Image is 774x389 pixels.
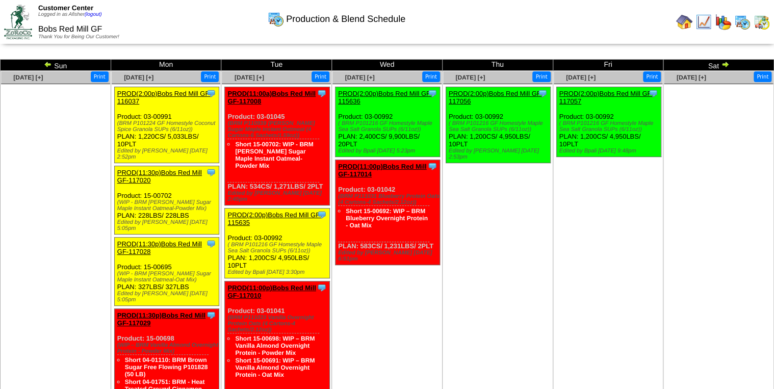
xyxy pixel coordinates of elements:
span: Bobs Red Mill GF [38,25,102,34]
img: calendarinout.gif [754,14,770,30]
div: Product: 15-00695 PLAN: 327LBS / 327LBS [114,238,219,306]
a: PROD(2:00p)Bobs Red Mill GF-117056 [449,90,543,105]
button: Print [532,71,550,82]
button: Print [422,71,440,82]
div: (WIP – BRM Vanilla Almond Overnight Protein - Powder Mix) [117,342,219,354]
a: Short 04-01110: BRM Brown Sugar Free Flowing P101828 (50 LB) [125,356,208,378]
a: Short 15-00702: WIP - BRM [PERSON_NAME] Sugar Maple Instant Oatmeal-Powder Mix [235,141,313,169]
div: Product: 03-01045 PLAN: 534CS / 1,271LBS / 2PLT [225,87,329,205]
img: ZoRoCo_Logo(Green%26Foil)%20jpg.webp [4,5,32,39]
a: Short 15-00691: WIP – BRM Vanilla Almond Overnight Protein - Oat Mix [235,357,315,378]
img: Tooltip [206,239,216,249]
div: (WIP - BRM [PERSON_NAME] Sugar Maple Instant Oatmeal-Powder Mix) [117,199,219,212]
a: Short 15-00698: WIP – BRM Vanilla Almond Overnight Protein - Powder Mix [235,335,315,356]
img: Tooltip [317,210,327,220]
div: Edited by [PERSON_NAME] [DATE] 2:53pm [449,148,550,160]
img: Tooltip [317,282,327,293]
button: Print [312,71,329,82]
a: PROD(11:00a)Bobs Red Mill GF-117008 [227,90,316,105]
div: (BRM P110939 [PERSON_NAME] Sugar Maple Instant Oatmeal (4 Cartons-6 Sachets/1.59oz)) [227,120,329,139]
img: Tooltip [427,88,437,98]
button: Print [91,71,109,82]
div: Edited by [PERSON_NAME] [DATE] 5:05pm [117,291,219,303]
a: PROD(2:00p)Bobs Red Mill GF-115636 [338,90,432,105]
img: line_graph.gif [695,14,712,30]
a: PROD(11:30p)Bobs Red Mill GF-117020 [117,169,202,184]
div: Product: 03-00992 PLAN: 2,400CS / 9,900LBS / 20PLT [336,87,440,157]
span: Production & Blend Schedule [286,14,405,24]
a: PROD(11:30p)Bobs Red Mill GF-117029 [117,312,205,327]
div: Edited by Bpali [DATE] 9:48pm [559,148,661,154]
div: ( BRM P101216 GF Homestyle Maple Sea Salt Granola SUPs (6/11oz)) [338,120,440,133]
div: Product: 03-00992 PLAN: 1,200CS / 4,950LBS / 10PLT [446,87,550,163]
a: PROD(2:00p)Bobs Red Mill GF-115635 [227,211,322,226]
a: PROD(2:00p)Bobs Red Mill GF-116037 [117,90,212,105]
a: [DATE] [+] [345,74,374,81]
img: Tooltip [427,161,437,171]
div: (BRM P111033 Vanilla Overnight Protein Oats (4 Cartons-4 Sachets/2.12oz)) [227,315,329,333]
a: PROD(11:30p)Bobs Red Mill GF-117028 [117,240,202,255]
a: Short 15-00692: WIP – BRM Blueberry Overnight Protein - Oat Mix [346,208,428,229]
div: Edited by [PERSON_NAME] [DATE] 2:45pm [227,190,329,202]
span: Customer Center [38,4,93,12]
img: Tooltip [206,167,216,177]
div: ( BRM P101216 GF Homestyle Maple Sea Salt Granola SUPs (6/11oz)) [227,242,329,254]
div: (BRM P101224 GF Homestyle Coconut Spice Granola SUPs (6/11oz)) [117,120,219,133]
div: ( BRM P101216 GF Homestyle Maple Sea Salt Granola SUPs (6/11oz)) [449,120,550,133]
div: (WIP - BRM [PERSON_NAME] Sugar Maple Instant Oatmeal-Oat Mix) [117,271,219,283]
img: arrowright.gif [721,60,729,68]
a: PROD(2:00p)Bobs Red Mill GF-117057 [559,90,654,105]
img: Tooltip [648,88,658,98]
a: [DATE] [+] [235,74,264,81]
div: Product: 03-00992 PLAN: 1,200CS / 4,950LBS / 10PLT [225,209,329,278]
div: Product: 03-01042 PLAN: 583CS / 1,231LBS / 2PLT [336,160,440,265]
td: Tue [221,60,332,71]
div: ( BRM P101216 GF Homestyle Maple Sea Salt Granola SUPs (6/11oz)) [559,120,661,133]
img: Tooltip [206,88,216,98]
td: Sat [663,60,774,71]
a: PROD(11:00p)Bobs Red Mill GF-117014 [338,163,426,178]
span: Logged in as Afisher [38,12,102,17]
div: Edited by [PERSON_NAME] [DATE] 5:05pm [117,219,219,231]
a: [DATE] [+] [455,74,485,81]
button: Print [754,71,771,82]
a: PROD(11:00p)Bobs Red Mill GF-117010 [227,284,316,299]
button: Print [201,71,219,82]
img: arrowleft.gif [44,60,52,68]
img: home.gif [676,14,692,30]
img: Tooltip [537,88,548,98]
a: [DATE] [+] [566,74,596,81]
div: Edited by Bpali [DATE] 5:23pm [338,148,440,154]
td: Mon [111,60,221,71]
div: (BRM P111031 Blueberry Protein Oats (4 Cartons-4 Sachets/2.12oz)) [338,193,440,205]
div: Product: 15-00702 PLAN: 228LBS / 228LBS [114,166,219,235]
img: Tooltip [317,88,327,98]
a: [DATE] [+] [124,74,153,81]
td: Thu [442,60,553,71]
img: Tooltip [206,310,216,320]
a: (logout) [85,12,102,17]
div: Edited by [PERSON_NAME] [DATE] 2:52pm [117,148,219,160]
span: Thank You for Being Our Customer! [38,34,119,40]
div: Product: 03-00991 PLAN: 1,220CS / 5,033LBS / 10PLT [114,87,219,163]
div: Edited by Bpali [DATE] 3:30pm [227,269,329,275]
td: Wed [332,60,443,71]
div: Product: 03-00992 PLAN: 1,200CS / 4,950LBS / 10PLT [556,87,661,157]
div: Edited by [PERSON_NAME] [DATE] 6:51pm [338,250,440,262]
img: graph.gif [715,14,731,30]
a: [DATE] [+] [13,74,43,81]
td: Fri [553,60,663,71]
img: calendarprod.gif [268,11,284,27]
button: Print [643,71,661,82]
img: calendarprod.gif [734,14,751,30]
td: Sun [1,60,111,71]
a: [DATE] [+] [677,74,706,81]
